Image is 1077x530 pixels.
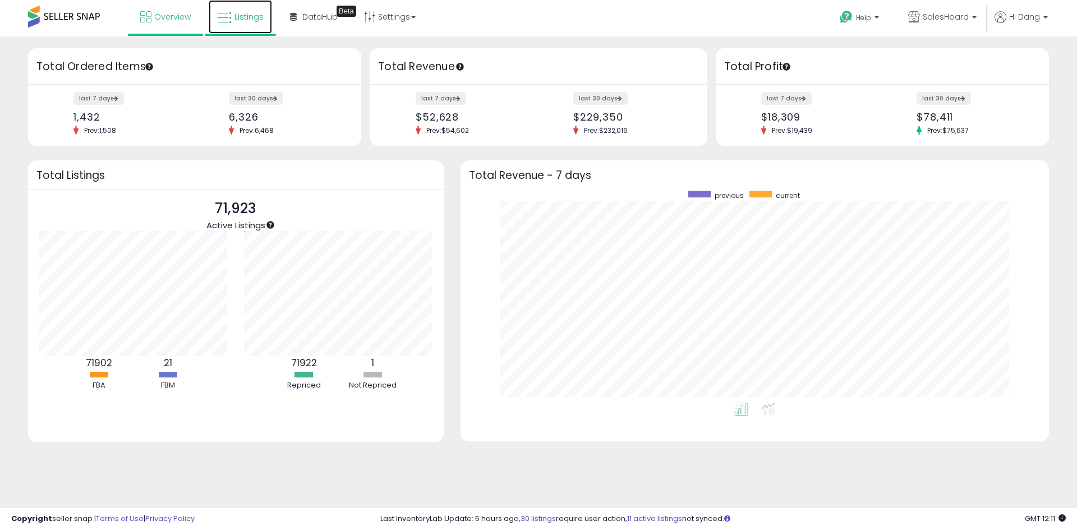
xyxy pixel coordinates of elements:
[761,111,874,123] div: $18,309
[36,59,353,75] h3: Total Ordered Items
[766,126,818,135] span: Prev: $19,439
[781,62,791,72] div: Tooltip anchor
[86,356,112,370] b: 71902
[339,380,407,391] div: Not Repriced
[337,6,356,17] div: Tooltip anchor
[270,380,338,391] div: Repriced
[724,59,1041,75] h3: Total Profit
[234,126,279,135] span: Prev: 6,468
[573,92,628,105] label: last 30 days
[995,11,1048,36] a: Hi Dang
[371,356,374,370] b: 1
[291,356,317,370] b: 71922
[229,111,342,123] div: 6,326
[265,220,275,230] div: Tooltip anchor
[79,126,122,135] span: Prev: 1,508
[839,10,853,24] i: Get Help
[234,11,264,22] span: Listings
[1009,11,1040,22] span: Hi Dang
[421,126,475,135] span: Prev: $54,602
[164,356,172,370] b: 21
[455,62,465,72] div: Tooltip anchor
[416,111,530,123] div: $52,628
[416,92,466,105] label: last 7 days
[856,13,871,22] span: Help
[761,92,812,105] label: last 7 days
[206,198,265,219] p: 71,923
[229,92,283,105] label: last 30 days
[917,92,971,105] label: last 30 days
[206,219,265,231] span: Active Listings
[578,126,633,135] span: Prev: $232,016
[73,111,186,123] div: 1,432
[134,380,201,391] div: FBM
[378,59,699,75] h3: Total Revenue
[469,171,1041,179] h3: Total Revenue - 7 days
[776,191,800,200] span: current
[715,191,744,200] span: previous
[144,62,154,72] div: Tooltip anchor
[923,11,969,22] span: SalesHoard
[302,11,338,22] span: DataHub
[831,2,890,36] a: Help
[73,92,124,105] label: last 7 days
[154,11,191,22] span: Overview
[917,111,1029,123] div: $78,411
[573,111,688,123] div: $229,350
[922,126,974,135] span: Prev: $75,637
[65,380,132,391] div: FBA
[36,171,435,179] h3: Total Listings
